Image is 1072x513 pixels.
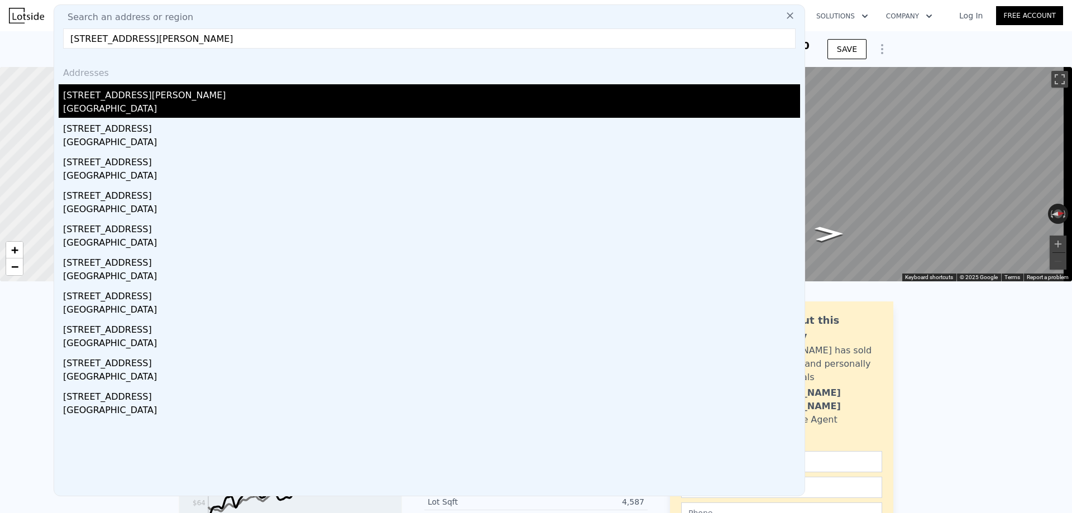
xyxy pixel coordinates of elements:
div: [GEOGRAPHIC_DATA] [63,404,800,419]
a: Report a problem [1027,274,1069,280]
div: [STREET_ADDRESS][PERSON_NAME] [63,84,800,102]
img: Lotside [9,8,44,23]
button: Toggle fullscreen view [1051,71,1068,88]
button: Zoom out [1050,253,1066,270]
button: Keyboard shortcuts [905,274,953,281]
a: Zoom in [6,242,23,258]
div: [STREET_ADDRESS] [63,285,800,303]
div: 4,587 [536,496,644,507]
span: − [11,260,18,274]
div: [STREET_ADDRESS] [63,252,800,270]
div: [GEOGRAPHIC_DATA] [63,303,800,319]
div: [GEOGRAPHIC_DATA] [63,203,800,218]
a: Log In [946,10,996,21]
div: [STREET_ADDRESS] [63,118,800,136]
a: Zoom out [6,258,23,275]
button: Reset the view [1047,208,1069,219]
tspan: $64 [193,499,205,507]
button: Company [877,6,941,26]
div: [STREET_ADDRESS] [63,185,800,203]
div: [STREET_ADDRESS] [63,352,800,370]
div: Lot Sqft [428,496,536,507]
div: [GEOGRAPHIC_DATA] [63,370,800,386]
div: [STREET_ADDRESS] [63,218,800,236]
span: + [11,243,18,257]
div: [GEOGRAPHIC_DATA] [63,337,800,352]
div: [STREET_ADDRESS] [63,386,800,404]
div: Addresses [59,57,800,84]
input: Enter an address, city, region, neighborhood or zip code [63,28,796,49]
a: Free Account [996,6,1063,25]
div: [STREET_ADDRESS] [63,151,800,169]
button: Solutions [807,6,877,26]
button: SAVE [827,39,867,59]
span: © 2025 Google [960,274,998,280]
button: Show Options [871,38,893,60]
button: Rotate counterclockwise [1048,204,1054,224]
button: Zoom in [1050,236,1066,252]
div: [GEOGRAPHIC_DATA] [63,102,800,118]
a: Terms [1004,274,1020,280]
div: [GEOGRAPHIC_DATA] [63,136,800,151]
div: Ask about this property [758,313,882,344]
path: Go North, Bruck St [803,223,856,244]
span: Search an address or region [59,11,193,24]
button: Rotate clockwise [1063,204,1069,224]
div: [GEOGRAPHIC_DATA] [63,236,800,252]
div: [PERSON_NAME] [PERSON_NAME] [758,386,882,413]
div: [STREET_ADDRESS] [63,319,800,337]
div: [GEOGRAPHIC_DATA] [63,169,800,185]
div: [GEOGRAPHIC_DATA] [63,270,800,285]
div: [PERSON_NAME] has sold 67 homes and personally owns rentals [758,344,882,384]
